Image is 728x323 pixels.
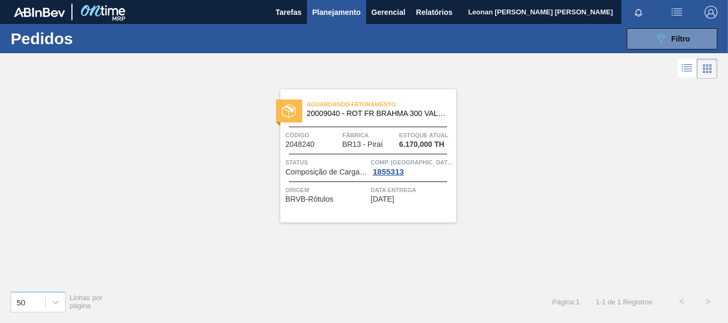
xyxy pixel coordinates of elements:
[276,6,302,19] span: Tarefas
[282,104,296,118] img: status
[371,195,394,203] span: 13/10/2025
[286,168,368,176] span: Composição de Carga Aceita
[621,5,656,20] button: Notificações
[286,195,334,203] span: BRVB-Rótulos
[14,7,65,17] img: TNhmsLtSVTkK8tSr43FrP2fwEKptu5GPRR3wAAAABJRU5ErkJggg==
[695,288,722,315] button: >
[399,140,444,148] span: 6.170,000 TH
[399,130,454,140] span: Estoque atual
[596,298,652,306] span: 1 - 1 de 1 Registros
[371,6,406,19] span: Gerencial
[677,59,697,79] div: Visão em Lista
[17,297,26,307] div: 50
[371,157,454,168] span: Comp. Carga
[371,185,454,195] span: Data Entrega
[286,140,315,148] span: 2048240
[705,6,717,19] img: Logout
[371,168,406,176] div: 1855313
[286,157,368,168] span: Status
[552,298,579,306] span: Página : 1
[627,28,717,49] button: Filtro
[672,35,690,43] span: Filtro
[697,59,717,79] div: Visão em Cards
[272,89,456,222] a: statusAguardando Faturamento20009040 - ROT FR BRAHMA 300 VALE PT REV02 CX60MLCódigo2048240Fábrica...
[307,99,456,110] span: Aguardando Faturamento
[416,6,452,19] span: Relatórios
[286,130,340,140] span: Código
[286,185,368,195] span: Origem
[307,110,448,118] span: 20009040 - ROT FR BRAHMA 300 VALE PT REV02 CX60ML
[70,294,103,310] span: Linhas por página
[312,6,361,19] span: Planejamento
[371,157,454,176] a: Comp. [GEOGRAPHIC_DATA]1855313
[668,288,695,315] button: <
[670,6,683,19] img: userActions
[342,140,383,148] span: BR13 - Piraí
[342,130,397,140] span: Fábrica
[11,32,160,45] h1: Pedidos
